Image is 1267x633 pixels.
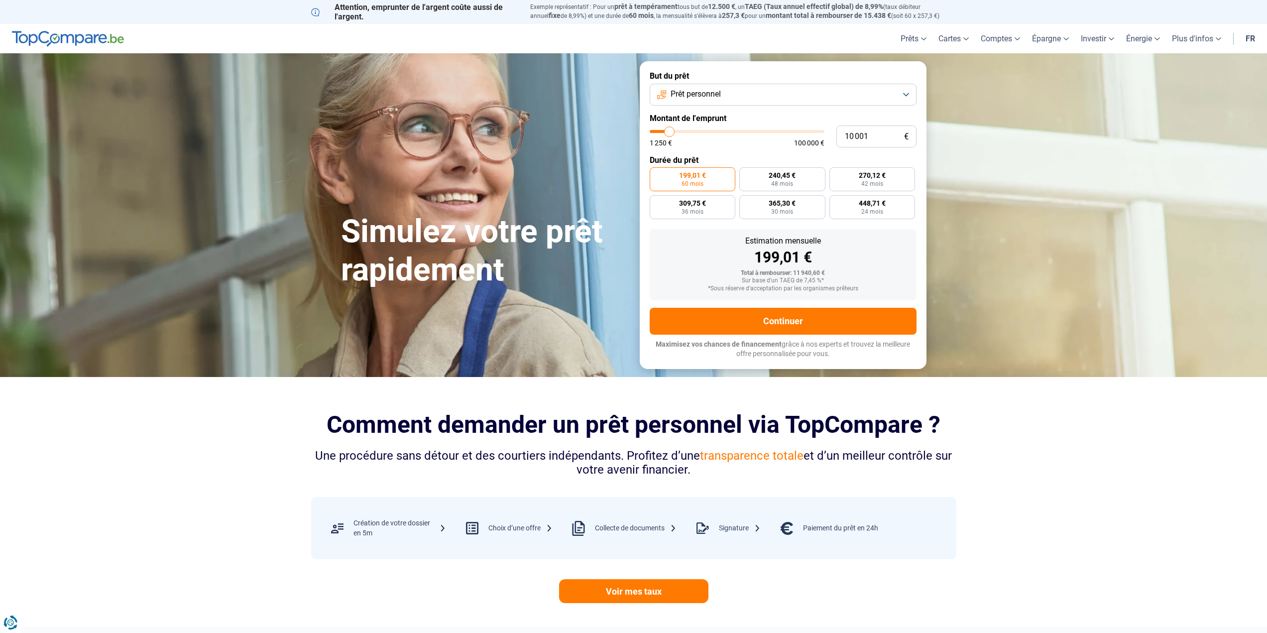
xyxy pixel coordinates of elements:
[614,2,678,10] span: prêt à tempérament
[595,523,677,533] div: Collecte de documents
[975,24,1026,53] a: Comptes
[771,209,793,215] span: 30 mois
[311,449,956,478] div: Une procédure sans détour et des courtiers indépendants. Profitez d’une et d’un meilleur contrôle...
[549,11,561,19] span: fixe
[650,308,917,335] button: Continuer
[671,89,721,100] span: Prêt personnel
[1166,24,1227,53] a: Plus d'infos
[658,237,909,245] div: Estimation mensuelle
[530,2,956,20] p: Exemple représentatif : Pour un tous but de , un (taux débiteur annuel de 8,99%) et une durée de ...
[771,181,793,187] span: 48 mois
[679,200,706,207] span: 309,75 €
[803,523,878,533] div: Paiement du prêt en 24h
[650,114,917,123] label: Montant de l'emprunt
[766,11,891,19] span: montant total à rembourser de 15.438 €
[679,172,706,179] span: 199,01 €
[650,84,917,106] button: Prêt personnel
[700,449,804,463] span: transparence totale
[745,2,883,10] span: TAEG (Taux annuel effectif global) de 8,99%
[1026,24,1075,53] a: Épargne
[341,213,628,289] h1: Simulez votre prêt rapidement
[658,250,909,265] div: 199,01 €
[769,200,796,207] span: 365,30 €
[353,518,446,538] div: Création de votre dossier en 5m
[658,270,909,277] div: Total à rembourser: 11 940,60 €
[629,11,654,19] span: 60 mois
[794,139,824,146] span: 100 000 €
[650,71,917,81] label: But du prêt
[12,31,124,47] img: TopCompare
[904,132,909,141] span: €
[932,24,975,53] a: Cartes
[861,209,883,215] span: 24 mois
[859,172,886,179] span: 270,12 €
[650,139,672,146] span: 1 250 €
[859,200,886,207] span: 448,71 €
[708,2,735,10] span: 12.500 €
[650,340,917,359] p: grâce à nos experts et trouvez la meilleure offre personnalisée pour vous.
[682,209,703,215] span: 36 mois
[658,277,909,284] div: Sur base d'un TAEG de 7,45 %*
[658,285,909,292] div: *Sous réserve d'acceptation par les organismes prêteurs
[861,181,883,187] span: 42 mois
[719,523,761,533] div: Signature
[1240,24,1261,53] a: fr
[769,172,796,179] span: 240,45 €
[311,2,518,21] p: Attention, emprunter de l'argent coûte aussi de l'argent.
[722,11,745,19] span: 257,3 €
[656,340,782,348] span: Maximisez vos chances de financement
[488,523,553,533] div: Choix d’une offre
[682,181,703,187] span: 60 mois
[895,24,932,53] a: Prêts
[1120,24,1166,53] a: Énergie
[650,155,917,165] label: Durée du prêt
[1075,24,1120,53] a: Investir
[311,411,956,438] h2: Comment demander un prêt personnel via TopCompare ?
[559,579,708,603] a: Voir mes taux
